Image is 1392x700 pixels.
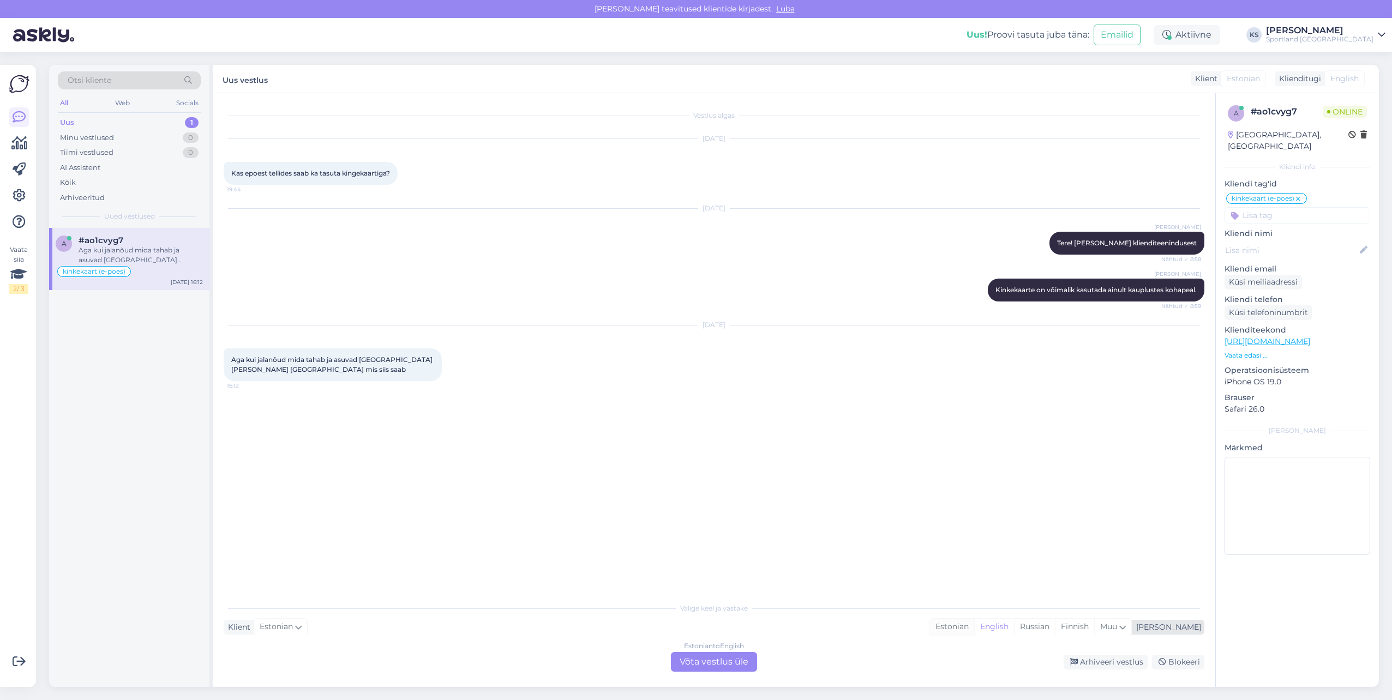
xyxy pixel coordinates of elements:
[1225,178,1370,190] p: Kliendi tag'id
[60,117,74,128] div: Uus
[79,236,123,245] span: #ao1cvyg7
[1323,106,1367,118] span: Online
[1225,162,1370,172] div: Kliendi info
[224,320,1204,330] div: [DATE]
[1246,27,1262,43] div: KS
[1225,275,1302,289] div: Küsi meiliaadressi
[1225,305,1312,320] div: Küsi telefoninumbrit
[231,169,390,177] span: Kas epoest tellides saab ka tasuta kingekaartiga?
[967,29,987,40] b: Uus!
[1014,619,1055,635] div: Russian
[79,245,203,265] div: Aga kui jalanõud mida tahab ja asuvad [GEOGRAPHIC_DATA] [PERSON_NAME] [GEOGRAPHIC_DATA] mis siis ...
[223,71,268,86] label: Uus vestlus
[1266,26,1373,35] div: [PERSON_NAME]
[967,28,1089,41] div: Proovi tasuta juba täna:
[60,132,114,143] div: Minu vestlused
[60,147,113,158] div: Tiimi vestlused
[1225,365,1370,376] p: Operatsioonisüsteem
[1225,324,1370,336] p: Klienditeekond
[227,382,268,390] span: 16:12
[1057,239,1197,247] span: Tere! [PERSON_NAME] klienditeenindusest
[224,134,1204,143] div: [DATE]
[224,621,250,633] div: Klient
[174,96,201,110] div: Socials
[1251,105,1323,118] div: # ao1cvyg7
[1225,392,1370,403] p: Brauser
[9,74,29,94] img: Askly Logo
[1225,336,1310,346] a: [URL][DOMAIN_NAME]
[231,355,434,373] span: Aga kui jalanõud mida tahab ja asuvad [GEOGRAPHIC_DATA] [PERSON_NAME] [GEOGRAPHIC_DATA] mis siis ...
[1100,621,1117,631] span: Muu
[171,278,203,286] div: [DATE] 16:12
[1152,655,1204,669] div: Blokeeri
[1227,73,1260,85] span: Estonian
[684,641,744,651] div: Estonian to English
[224,604,1204,613] div: Valige keel ja vastake
[1225,426,1370,436] div: [PERSON_NAME]
[227,185,268,194] span: 19:44
[9,284,28,294] div: 2 / 3
[995,286,1197,294] span: Kinkekaarte on võimalik kasutada ainult kauplustes kohapeal.
[60,162,100,173] div: AI Assistent
[1225,244,1358,256] input: Lisa nimi
[1225,403,1370,415] p: Safari 26.0
[1154,270,1201,278] span: [PERSON_NAME]
[68,75,111,86] span: Otsi kliente
[1330,73,1359,85] span: English
[183,147,199,158] div: 0
[1266,26,1385,44] a: [PERSON_NAME]Sportland [GEOGRAPHIC_DATA]
[1160,255,1201,263] span: Nähtud ✓ 8:58
[773,4,798,14] span: Luba
[671,652,757,672] div: Võta vestlus üle
[58,96,70,110] div: All
[9,245,28,294] div: Vaata siia
[1160,302,1201,310] span: Nähtud ✓ 8:59
[974,619,1014,635] div: English
[1225,351,1370,360] p: Vaata edasi ...
[1225,376,1370,388] p: iPhone OS 19.0
[224,203,1204,213] div: [DATE]
[104,212,155,221] span: Uued vestlused
[1094,25,1141,45] button: Emailid
[1055,619,1094,635] div: Finnish
[1154,223,1201,231] span: [PERSON_NAME]
[60,177,76,188] div: Kõik
[1225,294,1370,305] p: Kliendi telefon
[1132,621,1201,633] div: [PERSON_NAME]
[1154,25,1220,45] div: Aktiivne
[1234,109,1239,117] span: a
[260,621,293,633] span: Estonian
[62,239,67,248] span: a
[1275,73,1321,85] div: Klienditugi
[1191,73,1217,85] div: Klient
[1266,35,1373,44] div: Sportland [GEOGRAPHIC_DATA]
[1225,263,1370,275] p: Kliendi email
[113,96,132,110] div: Web
[1225,228,1370,239] p: Kliendi nimi
[185,117,199,128] div: 1
[930,619,974,635] div: Estonian
[1228,129,1348,152] div: [GEOGRAPHIC_DATA], [GEOGRAPHIC_DATA]
[224,111,1204,120] div: Vestlus algas
[1225,442,1370,454] p: Märkmed
[60,192,105,203] div: Arhiveeritud
[1225,207,1370,224] input: Lisa tag
[183,132,199,143] div: 0
[1064,655,1148,669] div: Arhiveeri vestlus
[1232,195,1294,202] span: kinkekaart (e-poes)
[63,268,125,275] span: kinkekaart (e-poes)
